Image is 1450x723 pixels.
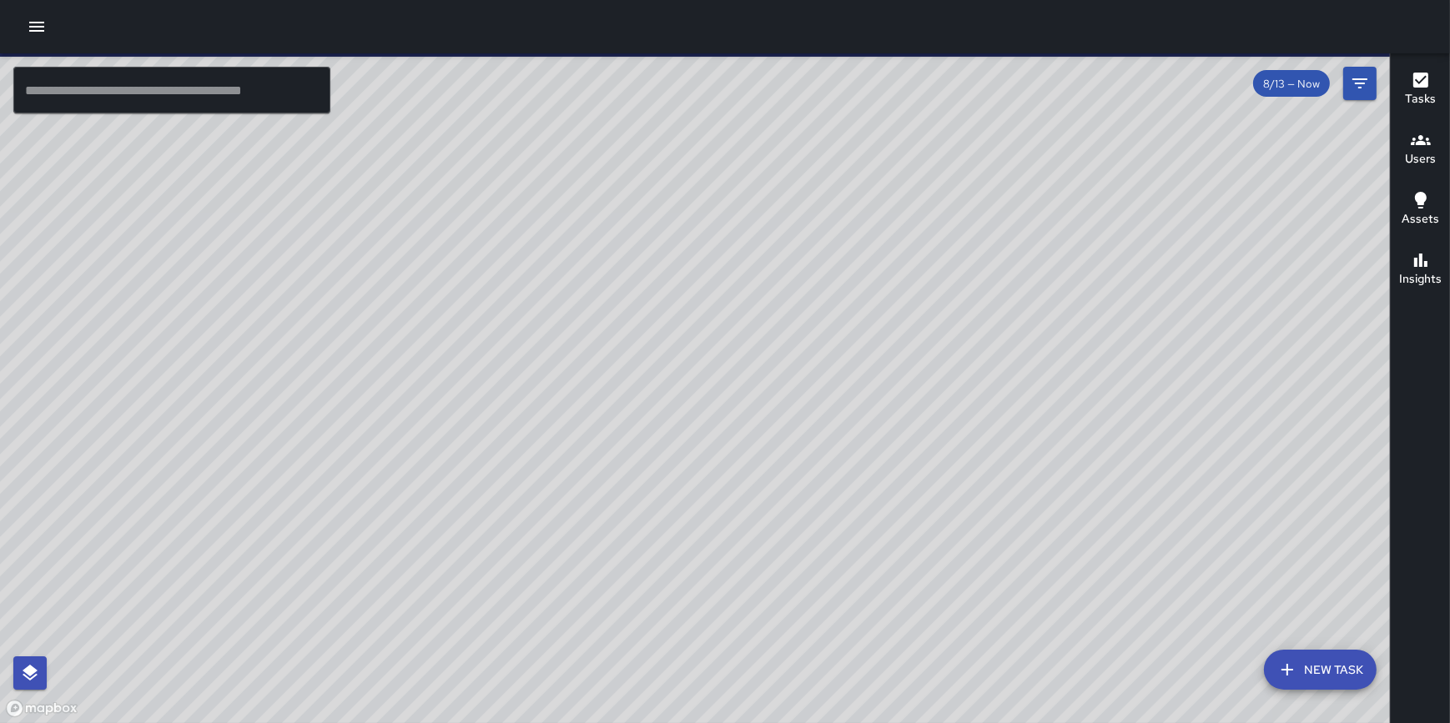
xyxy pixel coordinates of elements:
button: Tasks [1391,60,1450,120]
button: Assets [1391,180,1450,240]
button: Insights [1391,240,1450,300]
button: Filters [1343,67,1377,100]
h6: Tasks [1405,90,1436,108]
h6: Assets [1402,210,1439,228]
button: Users [1391,120,1450,180]
h6: Insights [1399,270,1442,289]
h6: Users [1405,150,1436,168]
button: New Task [1264,650,1377,690]
span: 8/13 — Now [1253,77,1330,91]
